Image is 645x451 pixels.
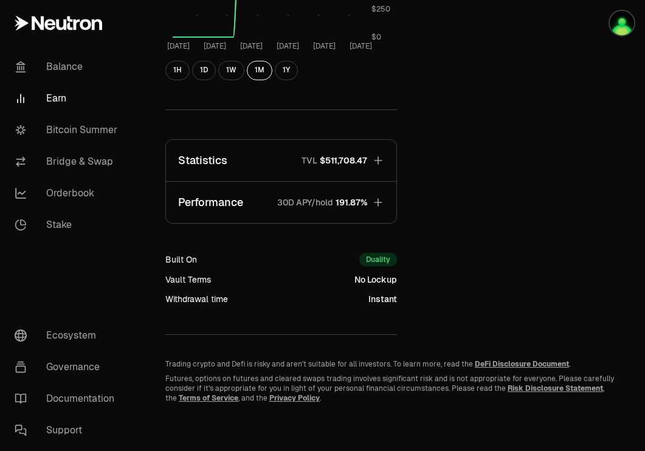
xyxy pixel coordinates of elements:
div: Built On [165,253,197,266]
button: StatisticsTVL$511,708.47 [166,140,396,181]
div: Instant [368,293,397,305]
p: Statistics [178,152,227,169]
a: Privacy Policy [269,393,320,403]
tspan: [DATE] [204,41,226,51]
div: Withdrawal time [165,293,228,305]
tspan: [DATE] [240,41,263,51]
a: Stake [5,209,131,241]
img: Atom Staking [610,11,634,35]
div: No Lockup [354,274,397,286]
a: Terms of Service [179,393,238,403]
tspan: $250 [371,4,390,14]
tspan: [DATE] [350,41,372,51]
a: Risk Disclosure Statement [508,384,603,393]
span: $511,708.47 [320,154,367,167]
p: 30D APY/hold [277,196,333,208]
a: Balance [5,51,131,83]
a: Support [5,415,131,446]
p: Futures, options on futures and cleared swaps trading involves significant risk and is not approp... [165,374,616,403]
p: Trading crypto and Defi is risky and aren't suitable for all investors. To learn more, read the . [165,359,616,369]
tspan: [DATE] [277,41,299,51]
div: Vault Terms [165,274,211,286]
a: Documentation [5,383,131,415]
tspan: $0 [371,33,381,43]
button: 1W [218,61,244,80]
span: 191.87% [336,196,367,208]
a: Governance [5,351,131,383]
a: Orderbook [5,177,131,209]
p: TVL [302,154,317,167]
div: Duality [359,253,397,266]
button: 1D [192,61,216,80]
tspan: [DATE] [167,41,190,51]
a: Bridge & Swap [5,146,131,177]
tspan: [DATE] [313,41,336,51]
button: 1H [165,61,190,80]
button: 1M [247,61,272,80]
a: Ecosystem [5,320,131,351]
p: Performance [178,194,243,211]
a: Earn [5,83,131,114]
a: Bitcoin Summer [5,114,131,146]
button: Performance30D APY/hold191.87% [166,182,396,223]
a: DeFi Disclosure Document [475,359,569,369]
button: 1Y [275,61,298,80]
